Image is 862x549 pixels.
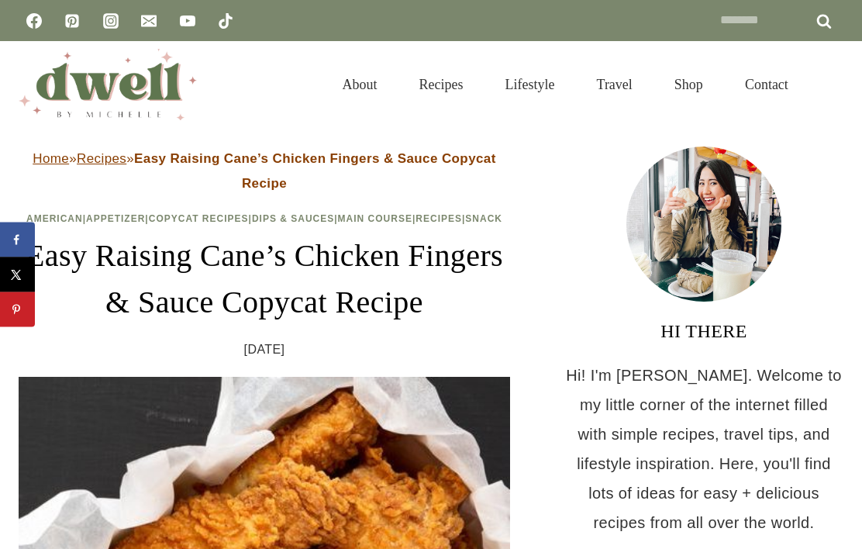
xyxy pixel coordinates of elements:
a: Facebook [19,5,50,36]
a: Dips & Sauces [252,213,334,224]
img: DWELL by michelle [19,49,197,120]
a: Email [133,5,164,36]
span: » » [33,151,496,191]
a: Pinterest [57,5,88,36]
p: Hi! I'm [PERSON_NAME]. Welcome to my little corner of the internet filled with simple recipes, tr... [564,361,843,537]
a: Shop [653,57,724,112]
h1: Easy Raising Cane’s Chicken Fingers & Sauce Copycat Recipe [19,233,510,326]
time: [DATE] [244,338,285,361]
a: Lifestyle [484,57,576,112]
a: About [322,57,398,112]
a: American [26,213,83,224]
a: Recipes [77,151,126,166]
a: Recipes [415,213,462,224]
a: Copycat Recipes [149,213,249,224]
a: Appetizer [86,213,145,224]
a: Snack [465,213,502,224]
span: | | | | | | [26,213,502,224]
nav: Primary Navigation [322,57,809,112]
a: Instagram [95,5,126,36]
a: Contact [724,57,809,112]
button: View Search Form [817,71,843,98]
a: YouTube [172,5,203,36]
a: Home [33,151,69,166]
strong: Easy Raising Cane’s Chicken Fingers & Sauce Copycat Recipe [134,151,496,191]
a: Main Course [338,213,412,224]
a: Recipes [398,57,484,112]
h3: HI THERE [564,317,843,345]
a: TikTok [210,5,241,36]
a: Travel [576,57,653,112]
